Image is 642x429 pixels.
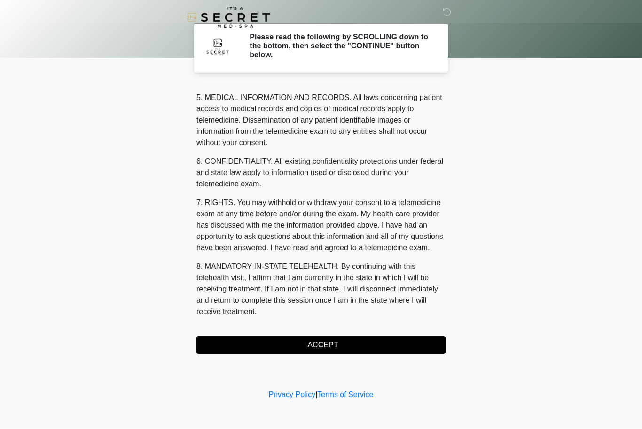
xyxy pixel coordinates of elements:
[204,33,232,61] img: Agent Avatar
[315,391,317,399] a: |
[196,261,446,318] p: 8. MANDATORY IN-STATE TELEHEALTH. By continuing with this telehealth visit, I affirm that I am cu...
[317,391,373,399] a: Terms of Service
[196,92,446,149] p: 5. MEDICAL INFORMATION AND RECORDS. All laws concerning patient access to medical records and cop...
[250,33,431,60] h2: Please read the following by SCROLLING down to the bottom, then select the "CONTINUE" button below.
[269,391,316,399] a: Privacy Policy
[196,156,446,190] p: 6. CONFIDENTIALITY. All existing confidentiality protections under federal and state law apply to...
[187,7,270,28] img: It's A Secret Med Spa Logo
[196,198,446,254] p: 7. RIGHTS. You may withhold or withdraw your consent to a telemedicine exam at any time before an...
[196,337,446,354] button: I ACCEPT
